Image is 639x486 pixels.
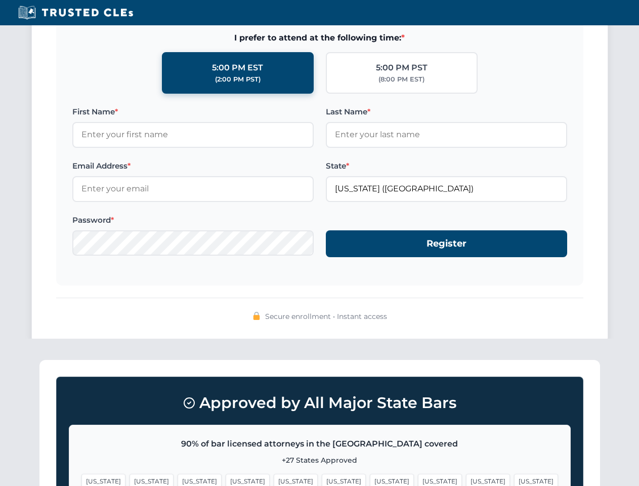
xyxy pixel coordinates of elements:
[326,106,567,118] label: Last Name
[72,160,314,172] label: Email Address
[326,230,567,257] button: Register
[81,437,558,451] p: 90% of bar licensed attorneys in the [GEOGRAPHIC_DATA] covered
[378,74,424,85] div: (8:00 PM EST)
[72,122,314,147] input: Enter your first name
[69,389,571,417] h3: Approved by All Major State Bars
[326,160,567,172] label: State
[72,106,314,118] label: First Name
[326,122,567,147] input: Enter your last name
[212,61,263,74] div: 5:00 PM EST
[376,61,428,74] div: 5:00 PM PST
[326,176,567,201] input: Florida (FL)
[215,74,261,85] div: (2:00 PM PST)
[252,312,261,320] img: 🔒
[81,455,558,466] p: +27 States Approved
[72,176,314,201] input: Enter your email
[265,311,387,322] span: Secure enrollment • Instant access
[72,214,314,226] label: Password
[15,5,136,20] img: Trusted CLEs
[72,31,567,45] span: I prefer to attend at the following time:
